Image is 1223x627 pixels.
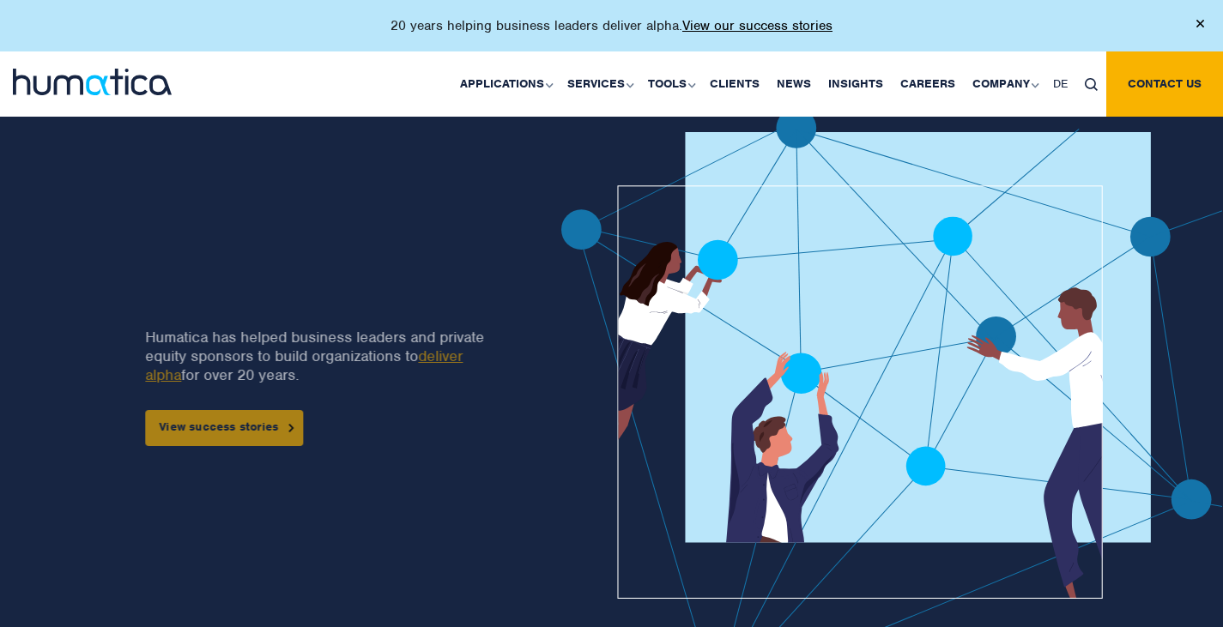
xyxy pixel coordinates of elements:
[145,347,463,384] a: deliver alpha
[768,51,820,117] a: News
[1044,51,1076,117] a: DE
[559,51,639,117] a: Services
[682,17,832,34] a: View our success stories
[13,69,172,95] img: logo
[289,424,294,431] img: arrowicon
[892,51,964,117] a: Careers
[145,328,503,384] p: Humatica has helped business leaders and private equity sponsors to build organizations to for ov...
[391,17,832,34] p: 20 years helping business leaders deliver alpha.
[701,51,768,117] a: Clients
[1106,51,1223,117] a: Contact us
[639,51,701,117] a: Tools
[1053,76,1068,91] span: DE
[145,410,303,446] a: View success stories
[451,51,559,117] a: Applications
[1085,78,1098,91] img: search_icon
[820,51,892,117] a: Insights
[964,51,1044,117] a: Company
